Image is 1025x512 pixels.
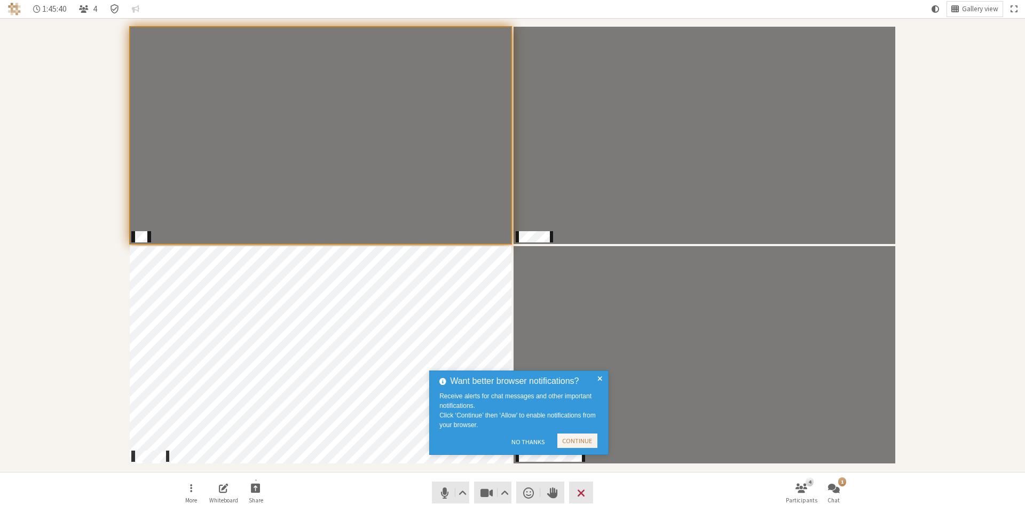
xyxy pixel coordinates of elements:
button: Open menu [176,478,206,507]
button: Video setting [498,482,511,503]
button: Audio settings [455,482,469,503]
img: Iotum [8,3,21,15]
div: 1 [838,477,846,486]
span: Participants [786,497,817,503]
button: Open shared whiteboard [209,478,239,507]
div: Meeting details Encryption enabled [105,2,124,17]
button: Using system theme [927,2,943,17]
span: More [185,497,197,503]
button: No Thanks [506,434,549,451]
button: Send a reaction [516,482,540,503]
button: Leave meeting [569,482,593,503]
span: Want better browser notifications? [450,375,579,388]
button: Open chat [819,478,849,507]
button: Fullscreen [1006,2,1021,17]
span: 4 [93,4,97,13]
div: Timer [29,2,72,17]
button: Stop video (Alt+V) [474,482,511,503]
button: Change layout [947,2,1003,17]
button: Conversation [128,2,144,17]
span: Chat [827,497,840,503]
div: 4 [806,477,814,486]
span: Share [249,497,263,503]
button: Mute (Alt+A) [432,482,469,503]
span: Whiteboard [209,497,238,503]
button: Open participant list [75,2,101,17]
div: Receive alerts for chat messages and other important notifications. Click ‘Continue’ then ‘Allow’... [439,391,601,430]
button: Raise hand [540,482,564,503]
button: Open participant list [786,478,816,507]
span: 1:45:40 [42,4,67,13]
button: Start sharing [241,478,271,507]
button: Continue [557,434,597,448]
span: Gallery view [962,5,998,13]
